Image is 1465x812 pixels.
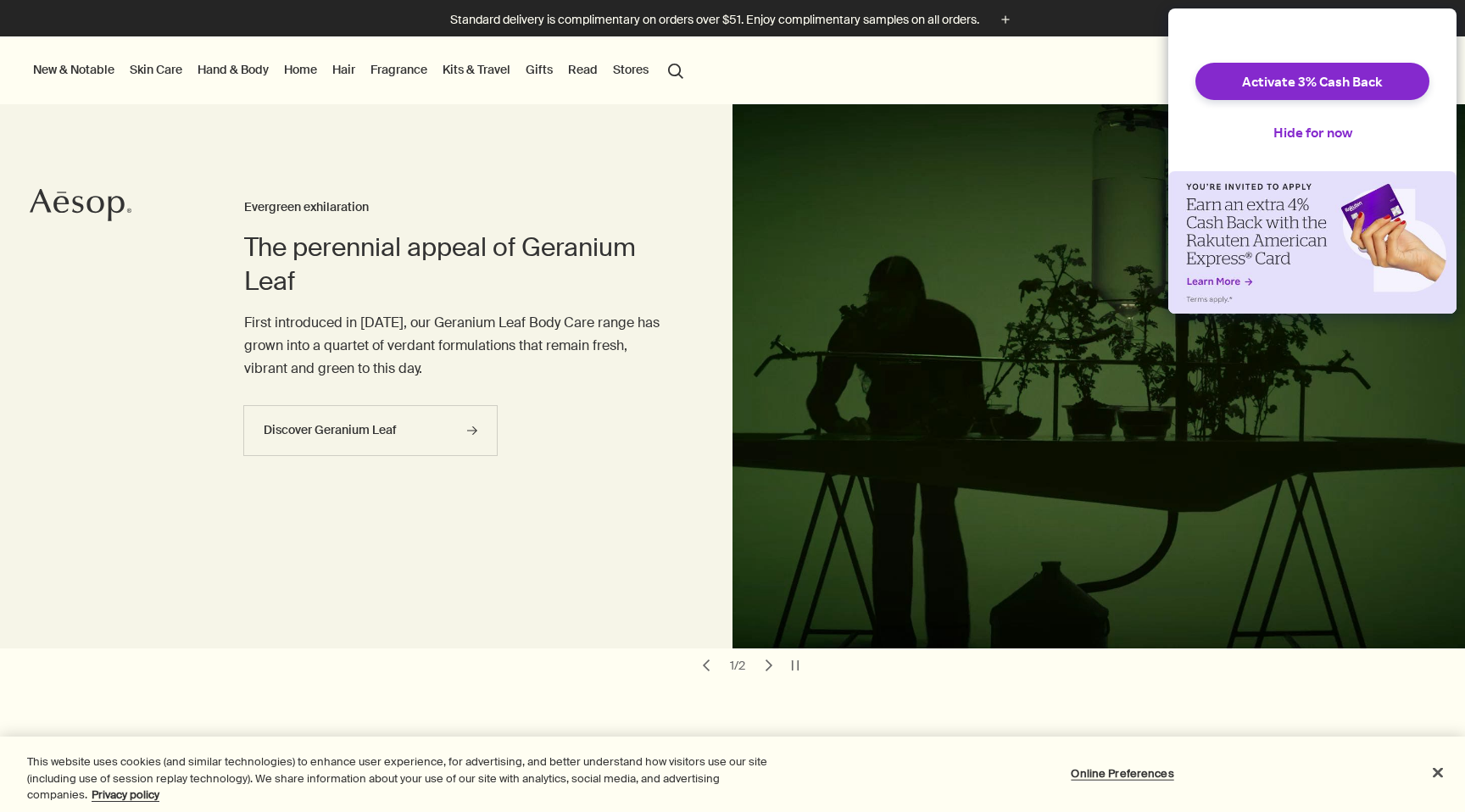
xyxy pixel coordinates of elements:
a: More information about your privacy, opens in a new tab [92,787,159,802]
a: Discover Geranium Leaf [243,405,498,456]
button: Online Preferences, Opens the preference center dialog [1070,756,1176,790]
a: Gifts [522,58,556,81]
a: Aesop [30,188,131,226]
button: Standard delivery is complimentary on orders over $51. Enjoy complimentary samples on all orders. [450,10,1015,30]
a: Skin Care [126,58,186,81]
button: New & Notable [30,58,118,81]
div: 1 / 2 [725,658,750,673]
p: Standard delivery is complimentary on orders over $51. Enjoy complimentary samples on all orders. [450,11,979,29]
a: Read [565,58,601,81]
a: Home [281,58,320,81]
button: Stores [610,58,652,81]
nav: primary [30,36,691,104]
a: Hand & Body [194,58,272,81]
button: Close [1419,754,1457,791]
button: pause [783,653,807,677]
svg: Aesop [30,188,131,222]
a: Fragrance [367,58,431,81]
div: This website uses cookies (and similar technologies) to enhance user experience, for advertising,... [27,754,805,804]
h2: The perennial appeal of Geranium Leaf [244,231,665,298]
a: Hair [329,58,359,81]
h3: Evergreen exhilaration [244,197,665,218]
button: previous slide [694,653,718,677]
p: First introduced in [DATE], our Geranium Leaf Body Care range has grown into a quartet of verdant... [244,311,665,381]
a: Kits & Travel [439,58,514,81]
button: next slide [757,653,781,677]
button: Open search [660,53,691,86]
